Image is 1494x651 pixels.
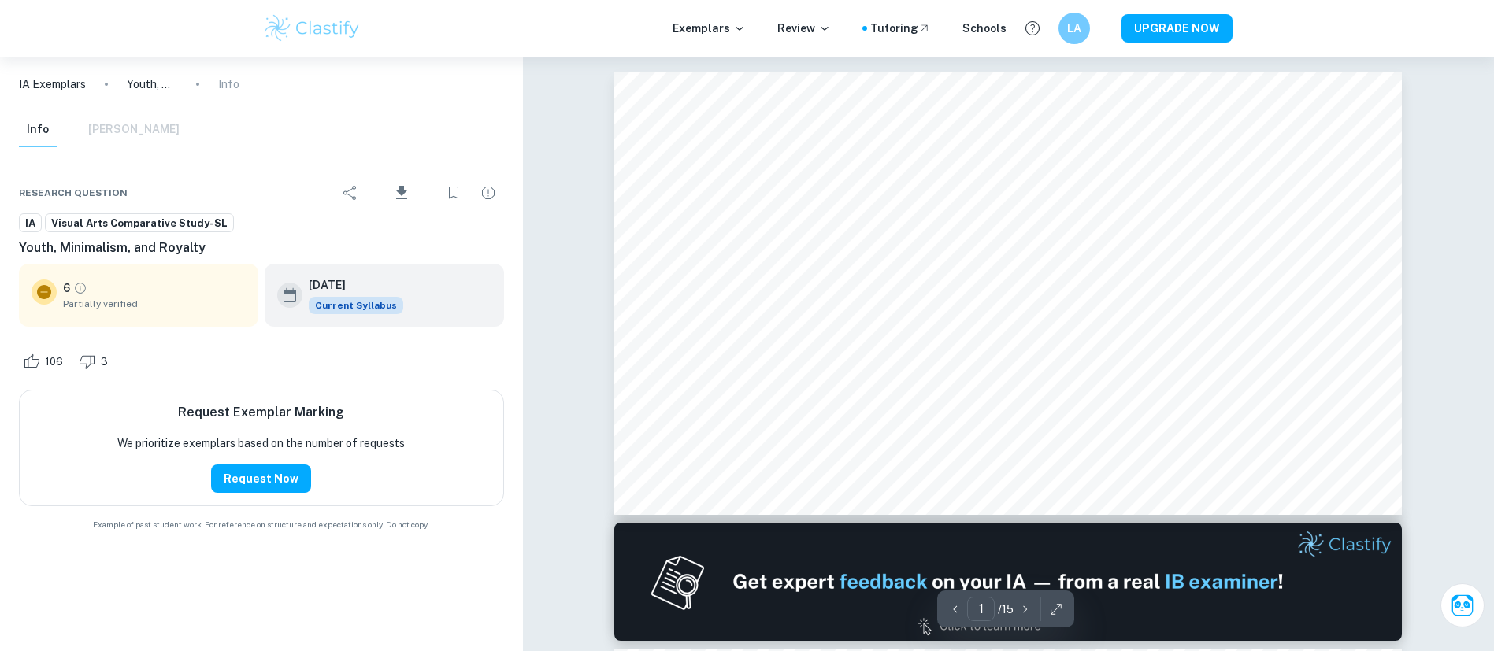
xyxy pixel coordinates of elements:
span: Research question [19,186,128,200]
button: UPGRADE NOW [1121,14,1233,43]
div: Report issue [473,177,504,209]
button: Info [19,113,57,147]
span: 3 [92,354,117,370]
a: Tutoring [870,20,931,37]
button: Request Now [211,464,311,493]
p: Youth, Minimalism, and Royalty [127,76,177,93]
a: Visual Arts Comparative Study-SL [45,213,234,233]
span: Partially verified [63,297,246,311]
p: Info [218,76,239,93]
h6: [DATE] [309,276,391,294]
button: Ask Clai [1440,583,1485,627]
span: Visual Arts Comparative Study-SL [46,216,233,231]
h6: LA [1065,20,1083,37]
span: IA [20,216,41,231]
div: Dislike [75,349,117,374]
p: Exemplars [673,20,746,37]
p: We prioritize exemplars based on the number of requests [117,435,405,452]
div: Like [19,349,72,374]
div: This exemplar is based on the current syllabus. Feel free to refer to it for inspiration/ideas wh... [309,297,403,314]
p: Review [777,20,831,37]
a: Schools [962,20,1007,37]
a: Grade partially verified [73,281,87,295]
img: Ad [614,523,1402,641]
img: Clastify logo [262,13,362,44]
div: Bookmark [438,177,469,209]
button: Help and Feedback [1019,15,1046,42]
a: IA [19,213,42,233]
span: Example of past student work. For reference on structure and expectations only. Do not copy. [19,519,504,531]
span: 106 [36,354,72,370]
a: IA Exemplars [19,76,86,93]
span: Current Syllabus [309,297,403,314]
h6: Request Exemplar Marking [178,403,344,422]
div: Share [335,177,366,209]
button: LA [1058,13,1090,44]
p: 6 [63,279,70,297]
p: / 15 [998,601,1014,618]
div: Download [369,172,435,213]
h6: Youth, Minimalism, and Royalty [19,239,504,257]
